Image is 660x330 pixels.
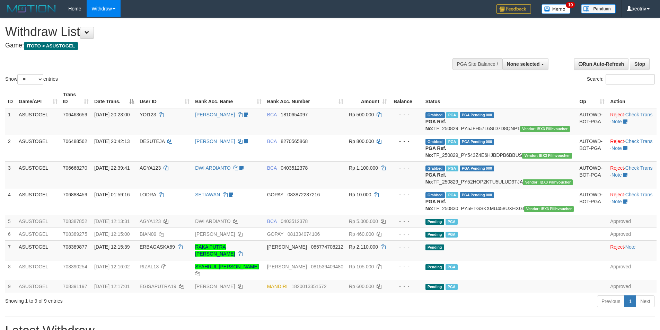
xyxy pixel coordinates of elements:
span: RIZAL13 [140,264,159,269]
td: ASUSTOGEL [16,215,60,228]
td: 7 [5,240,16,260]
td: · · [607,135,657,161]
span: Marked by aeoafif [446,166,458,171]
span: BCA [267,139,277,144]
span: DESUTEJA [140,139,165,144]
th: User ID: activate to sort column ascending [137,88,192,108]
span: Copy 8270565868 to clipboard [281,139,308,144]
span: 708390254 [63,264,87,269]
span: BCA [267,112,277,117]
span: Rp 2.110.000 [349,244,378,250]
th: Bank Acc. Number: activate to sort column ascending [264,88,346,108]
div: - - - [393,243,420,250]
th: Bank Acc. Name: activate to sort column ascending [192,88,264,108]
td: · · [607,188,657,215]
img: Button%20Memo.svg [542,4,571,14]
td: ASUSTOGEL [16,228,60,240]
td: TF_250830_PY5ETGSKXMU458UXHXGI [423,188,577,215]
a: Check Trans [625,165,653,171]
span: MANDIRI [267,284,288,289]
span: Copy 1820013351572 to clipboard [291,284,326,289]
span: EGISAPUTRA19 [140,284,176,289]
span: [DATE] 22:39:41 [94,165,130,171]
span: Copy 081334074106 to clipboard [288,231,320,237]
td: Approved [607,228,657,240]
span: Grabbed [425,192,445,198]
span: 706488562 [63,139,87,144]
div: Showing 1 to 9 of 9 entries [5,295,270,304]
span: Vendor URL: https://payment5.1velocity.biz [522,153,572,159]
span: GOPAY [267,231,283,237]
a: Check Trans [625,192,653,197]
td: TF_250829_PY52HOP2KTU5ULUD9TJA [423,161,577,188]
td: 6 [5,228,16,240]
a: 1 [624,295,636,307]
a: Reject [610,244,624,250]
span: Marked by aeoros [446,192,458,198]
th: Op: activate to sort column ascending [577,88,607,108]
span: 708391197 [63,284,87,289]
span: Marked by aeoheing [446,284,458,290]
a: DWI ARDIANTO [195,218,230,224]
span: BCA [267,218,277,224]
th: Status [423,88,577,108]
span: [DATE] 12:15:00 [94,231,130,237]
div: - - - [393,164,420,171]
th: Action [607,88,657,108]
a: Stop [630,58,650,70]
label: Show entries [5,74,58,84]
div: - - - [393,231,420,238]
span: Copy 0403512378 to clipboard [281,218,308,224]
div: - - - [393,263,420,270]
a: Check Trans [625,139,653,144]
span: Rp 460.000 [349,231,374,237]
span: PGA Pending [460,192,494,198]
th: Balance [390,88,423,108]
td: 3 [5,161,16,188]
span: [DATE] 20:42:13 [94,139,130,144]
td: Approved [607,215,657,228]
span: Grabbed [425,166,445,171]
td: · [607,240,657,260]
span: [DATE] 12:16:02 [94,264,130,269]
a: Previous [597,295,625,307]
img: MOTION_logo.png [5,3,58,14]
td: ASUSTOGEL [16,260,60,280]
span: Rp 500.000 [349,112,374,117]
span: PGA Pending [460,166,494,171]
span: [DATE] 12:17:01 [94,284,130,289]
td: ASUSTOGEL [16,188,60,215]
span: Rp 10.000 [349,192,371,197]
a: Note [611,199,622,204]
span: Marked by aeoheing [446,264,458,270]
b: PGA Ref. No: [425,172,446,185]
span: BCA [267,165,277,171]
span: None selected [507,61,540,67]
td: TF_250829_PY543Z4E6HJBDPB6BBUS [423,135,577,161]
div: - - - [393,191,420,198]
span: Marked by aeoheing [446,219,458,225]
span: AGYA123 [140,218,161,224]
span: Copy 1810654097 to clipboard [281,112,308,117]
span: Rp 1.100.000 [349,165,378,171]
a: RAKA PUTRA [PERSON_NAME] [195,244,235,257]
span: [DATE] 12:13:31 [94,218,130,224]
span: BIAN09 [140,231,156,237]
span: [PERSON_NAME] [267,264,307,269]
span: Marked by aeoafif [446,112,458,118]
td: AUTOWD-BOT-PGA [577,135,607,161]
td: TF_250829_PY5JFH57L6SID7D8QNP1 [423,108,577,135]
span: 708389877 [63,244,87,250]
div: PGA Site Balance / [452,58,502,70]
td: 4 [5,188,16,215]
span: Grabbed [425,112,445,118]
a: Note [611,172,622,178]
span: 10 [566,2,575,8]
td: 1 [5,108,16,135]
a: [PERSON_NAME] [195,112,235,117]
a: [PERSON_NAME] [195,139,235,144]
span: Rp 5.000.000 [349,218,378,224]
td: AUTOWD-BOT-PGA [577,161,607,188]
div: - - - [393,283,420,290]
span: ERBAGASKA69 [140,244,175,250]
